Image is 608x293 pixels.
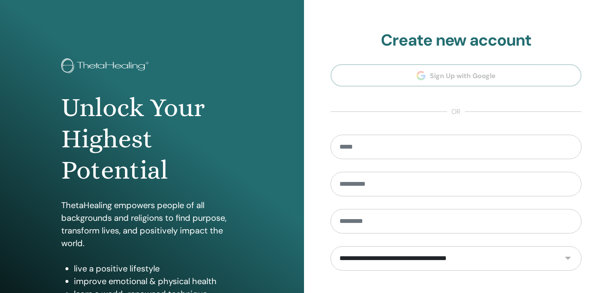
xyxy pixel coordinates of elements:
[74,262,243,275] li: live a positive lifestyle
[61,92,243,186] h1: Unlock Your Highest Potential
[61,199,243,250] p: ThetaHealing empowers people of all backgrounds and religions to find purpose, transform lives, a...
[447,107,465,117] span: or
[331,31,581,50] h2: Create new account
[74,275,243,288] li: improve emotional & physical health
